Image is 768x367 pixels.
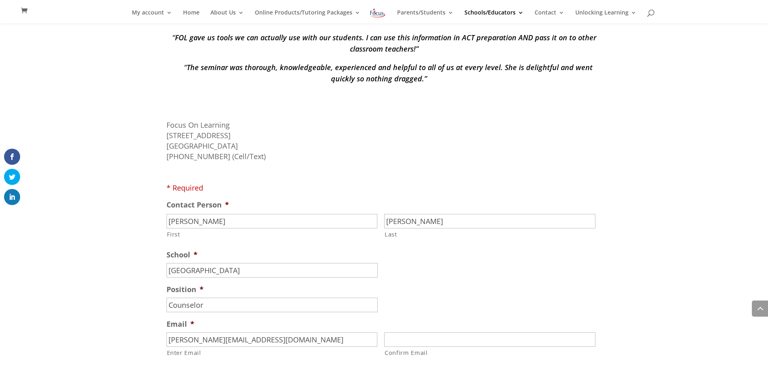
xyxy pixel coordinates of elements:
img: Focus on Learning [369,7,386,19]
a: Unlocking Learning [575,10,637,23]
div: Sort New > Old [3,26,765,33]
a: Contact [535,10,564,23]
span: “ [176,62,593,83]
li: Focus On Learning [STREET_ADDRESS] [GEOGRAPHIC_DATA] [PHONE_NUMBER] (Cell/Text) [167,120,602,193]
input: Search outlines [3,10,75,19]
label: Enter Email [167,347,378,358]
label: Position [167,285,204,294]
a: Schools/Educators [464,10,524,23]
span: The seminar was thorough, knowledgeable, experienced and helpful to all of us at every level. She... [187,62,593,83]
div: Sign out [3,55,765,62]
div: Options [3,48,765,55]
div: Move To ... [3,33,765,41]
div: Sort A > Z [3,19,765,26]
a: Parents/Students [397,10,454,23]
span: * Required [167,183,203,193]
span: FOL gave us tools we can actually use with our students. I can use this information in ACT prepar... [175,33,596,54]
label: School [167,250,198,259]
a: About Us [210,10,244,23]
label: First [167,229,378,239]
label: Email [167,319,194,329]
a: Online Products/Tutoring Packages [255,10,360,23]
a: My account [132,10,172,23]
span: “ [172,33,596,54]
div: Delete [3,41,765,48]
a: Home [183,10,200,23]
label: Confirm Email [385,347,595,358]
label: Contact Person [167,200,229,209]
div: Home [3,3,169,10]
label: Last [385,229,595,239]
